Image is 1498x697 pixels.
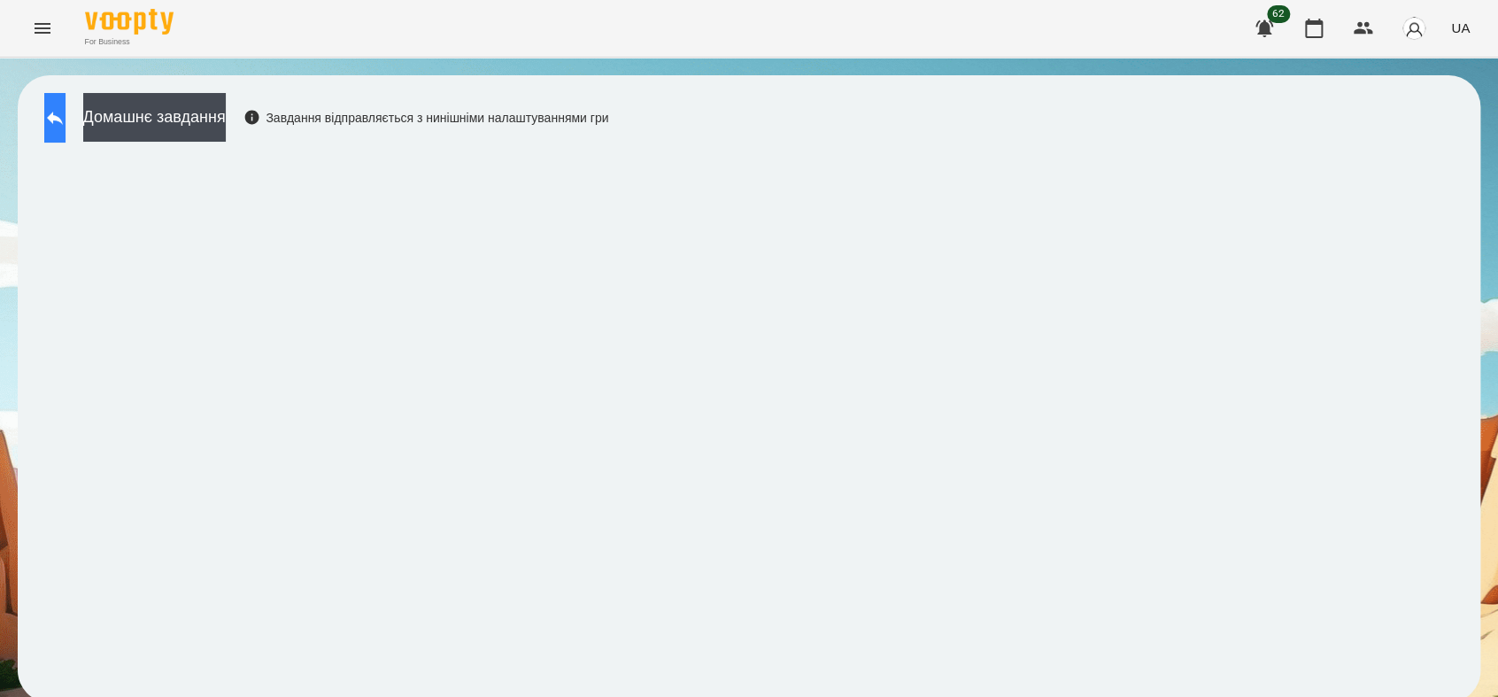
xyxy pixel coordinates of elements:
[85,9,174,35] img: Voopty Logo
[85,36,174,48] span: For Business
[243,109,609,127] div: Завдання відправляється з нинішніми налаштуваннями гри
[21,7,64,50] button: Menu
[1267,5,1290,23] span: 62
[1444,12,1477,44] button: UA
[1401,16,1426,41] img: avatar_s.png
[1451,19,1470,37] span: UA
[83,93,226,142] button: Домашнє завдання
